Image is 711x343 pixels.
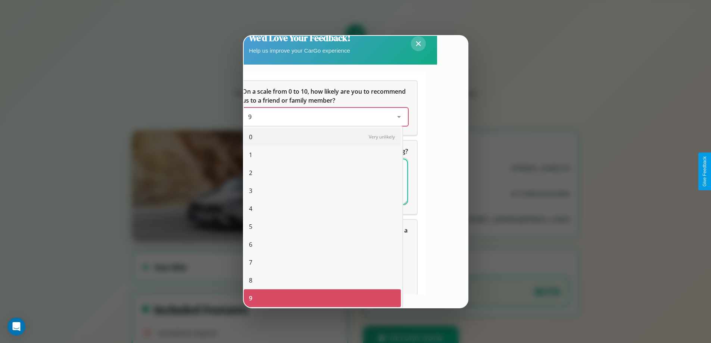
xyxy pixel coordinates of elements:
[249,186,252,195] span: 3
[242,226,409,243] span: Which of the following features do you value the most in a vehicle?
[248,113,252,121] span: 9
[242,87,408,105] h5: On a scale from 0 to 10, how likely are you to recommend us to a friend or family member?
[249,294,252,303] span: 9
[244,128,401,146] div: 0
[244,236,401,253] div: 6
[249,168,252,177] span: 2
[244,164,401,182] div: 2
[242,87,407,105] span: On a scale from 0 to 10, how likely are you to recommend us to a friend or family member?
[244,307,401,325] div: 10
[244,146,401,164] div: 1
[249,204,252,213] span: 4
[244,182,401,200] div: 3
[233,81,417,135] div: On a scale from 0 to 10, how likely are you to recommend us to a friend or family member?
[249,46,350,56] p: Help us improve your CarGo experience
[249,258,252,267] span: 7
[249,32,350,44] h2: We'd Love Your Feedback!
[249,276,252,285] span: 8
[242,108,408,126] div: On a scale from 0 to 10, how likely are you to recommend us to a friend or family member?
[249,222,252,231] span: 5
[249,240,252,249] span: 6
[702,156,707,187] div: Give Feedback
[244,289,401,307] div: 9
[244,218,401,236] div: 5
[7,318,25,336] div: Open Intercom Messenger
[244,200,401,218] div: 4
[244,253,401,271] div: 7
[242,147,408,155] span: What can we do to make your experience more satisfying?
[249,150,252,159] span: 1
[369,134,395,140] span: Very unlikely
[249,132,252,141] span: 0
[244,271,401,289] div: 8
